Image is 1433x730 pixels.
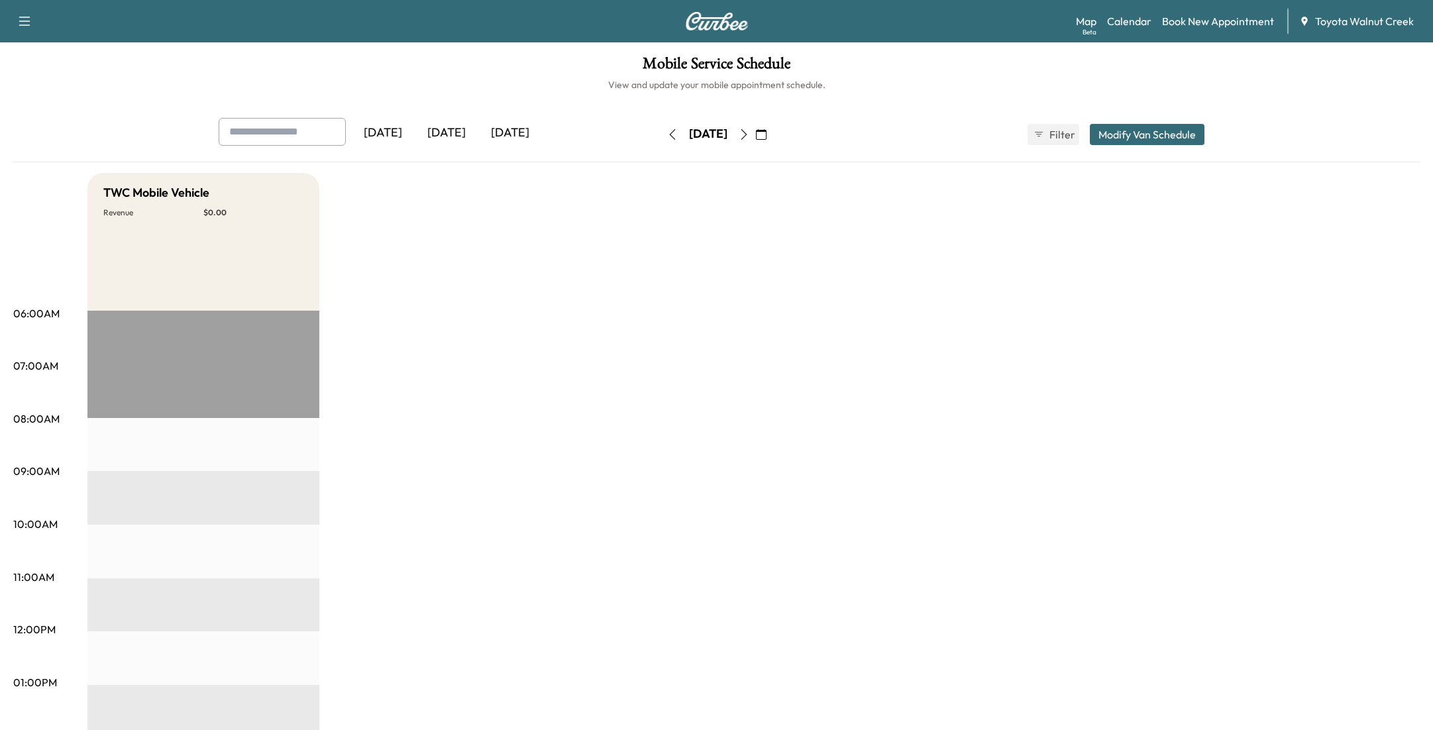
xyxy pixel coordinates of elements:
p: Revenue [103,207,203,218]
p: 01:00PM [13,674,57,690]
a: Calendar [1107,13,1151,29]
a: MapBeta [1076,13,1096,29]
button: Modify Van Schedule [1090,124,1204,145]
h6: View and update your mobile appointment schedule. [13,78,1420,91]
div: [DATE] [351,118,415,148]
div: [DATE] [415,118,478,148]
span: Filter [1049,127,1073,142]
div: [DATE] [689,126,727,142]
h5: TWC Mobile Vehicle [103,183,209,202]
h1: Mobile Service Schedule [13,56,1420,78]
img: Curbee Logo [685,12,749,30]
p: 08:00AM [13,411,60,427]
p: 11:00AM [13,569,54,585]
div: Beta [1083,27,1096,37]
div: [DATE] [478,118,542,148]
p: 09:00AM [13,463,60,479]
p: 10:00AM [13,516,58,532]
span: Toyota Walnut Creek [1315,13,1414,29]
button: Filter [1028,124,1079,145]
p: 12:00PM [13,621,56,637]
p: 06:00AM [13,305,60,321]
p: 07:00AM [13,358,58,374]
p: $ 0.00 [203,207,303,218]
a: Book New Appointment [1162,13,1274,29]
